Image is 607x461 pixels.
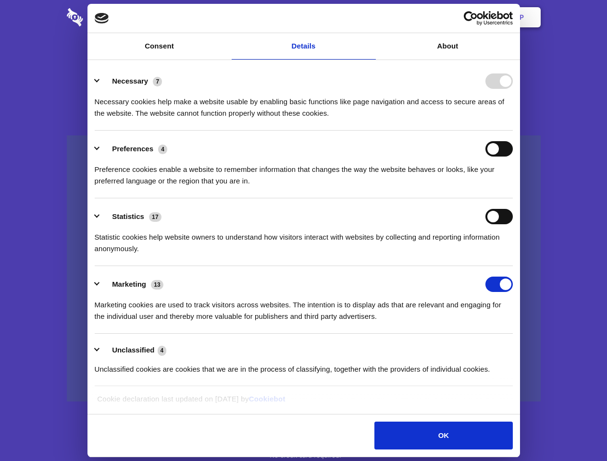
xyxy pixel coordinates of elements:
button: Preferences (4) [95,141,173,157]
img: logo-wordmark-white-trans-d4663122ce5f474addd5e946df7df03e33cb6a1c49d2221995e7729f52c070b2.svg [67,8,149,26]
label: Necessary [112,77,148,85]
a: Consent [87,33,232,60]
a: Usercentrics Cookiebot - opens in a new window [429,11,513,25]
a: Wistia video thumbnail [67,135,541,402]
button: Necessary (7) [95,73,168,89]
label: Statistics [112,212,144,220]
div: Preference cookies enable a website to remember information that changes the way the website beha... [95,157,513,187]
div: Statistic cookies help website owners to understand how visitors interact with websites by collec... [95,224,513,255]
div: Unclassified cookies are cookies that we are in the process of classifying, together with the pro... [95,356,513,375]
a: Cookiebot [249,395,285,403]
span: 4 [158,145,167,154]
button: Marketing (13) [95,277,170,292]
span: 13 [151,280,163,290]
span: 7 [153,77,162,86]
span: 17 [149,212,161,222]
div: Necessary cookies help make a website usable by enabling basic functions like page navigation and... [95,89,513,119]
a: About [376,33,520,60]
div: Marketing cookies are used to track visitors across websites. The intention is to display ads tha... [95,292,513,322]
button: Statistics (17) [95,209,168,224]
h4: Auto-redaction of sensitive data, encrypted data sharing and self-destructing private chats. Shar... [67,87,541,119]
button: Unclassified (4) [95,344,173,356]
label: Marketing [112,280,146,288]
h1: Eliminate Slack Data Loss. [67,43,541,78]
a: Contact [390,2,434,32]
div: Cookie declaration last updated on [DATE] by [90,393,517,412]
img: logo [95,13,109,24]
a: Login [436,2,478,32]
iframe: Drift Widget Chat Controller [559,413,595,449]
label: Preferences [112,145,153,153]
button: OK [374,422,512,449]
span: 4 [158,346,167,355]
a: Pricing [282,2,324,32]
a: Details [232,33,376,60]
